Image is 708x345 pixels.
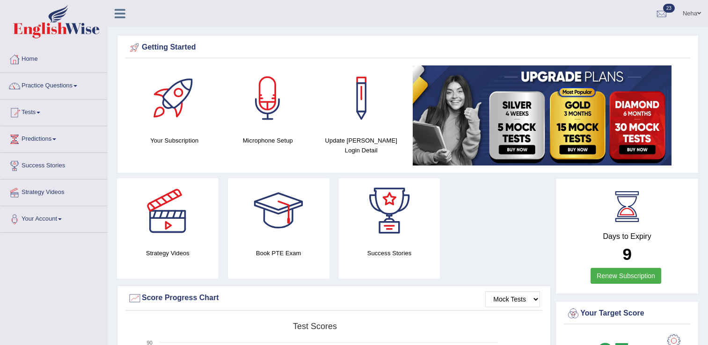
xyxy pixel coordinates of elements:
[339,248,440,258] h4: Success Stories
[132,136,217,145] h4: Your Subscription
[663,4,675,13] span: 23
[319,136,403,155] h4: Update [PERSON_NAME] Login Detail
[0,46,107,70] a: Home
[293,322,337,331] tspan: Test scores
[0,126,107,150] a: Predictions
[117,248,219,258] h4: Strategy Videos
[0,180,107,203] a: Strategy Videos
[226,136,310,145] h4: Microphone Setup
[0,153,107,176] a: Success Stories
[0,73,107,96] a: Practice Questions
[128,291,540,305] div: Score Progress Chart
[566,307,688,321] div: Your Target Score
[413,65,672,165] img: small5.jpg
[622,245,631,263] b: 9
[128,41,688,55] div: Getting Started
[591,268,661,284] a: Renew Subscription
[566,232,688,241] h4: Days to Expiry
[0,206,107,230] a: Your Account
[0,100,107,123] a: Tests
[228,248,329,258] h4: Book PTE Exam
